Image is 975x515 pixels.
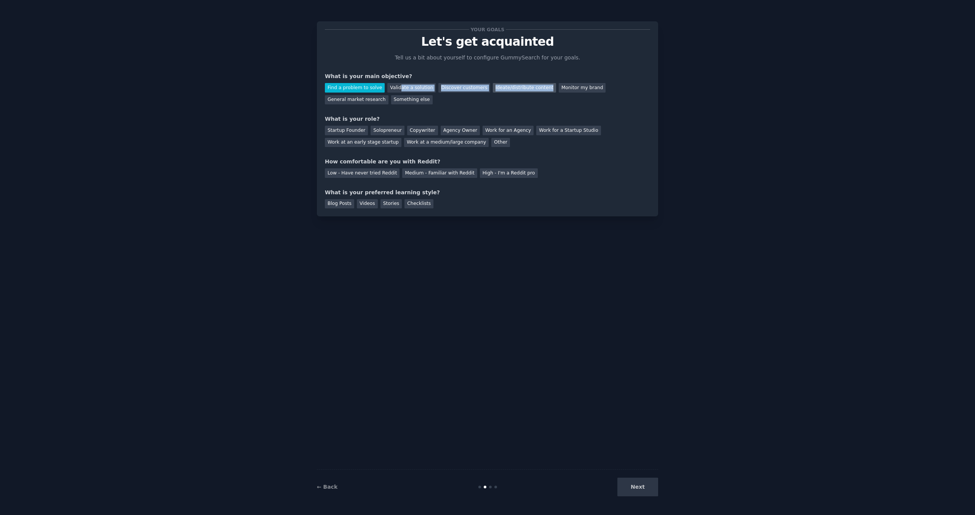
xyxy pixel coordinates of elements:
div: Other [491,138,510,147]
div: Something else [391,95,433,105]
div: Monitor my brand [559,83,606,93]
div: Work for a Startup Studio [536,126,601,135]
div: Work at an early stage startup [325,138,401,147]
p: Let's get acquainted [325,35,650,48]
p: Tell us a bit about yourself to configure GummySearch for your goals. [392,54,583,62]
div: Ideate/distribute content [493,83,556,93]
div: High - I'm a Reddit pro [480,168,538,178]
div: Checklists [404,199,433,209]
div: Discover customers [438,83,490,93]
div: Stories [380,199,402,209]
div: Find a problem to solve [325,83,385,93]
div: What is your preferred learning style? [325,189,650,197]
div: What is your main objective? [325,72,650,80]
div: Validate a solution [387,83,436,93]
div: Low - Have never tried Reddit [325,168,400,178]
div: Work for an Agency [483,126,534,135]
div: Agency Owner [441,126,480,135]
div: Videos [357,199,378,209]
div: General market research [325,95,388,105]
div: What is your role? [325,115,650,123]
div: Work at a medium/large company [404,138,489,147]
a: ← Back [317,484,337,490]
div: Solopreneur [371,126,404,135]
div: How comfortable are you with Reddit? [325,158,650,166]
div: Blog Posts [325,199,354,209]
div: Medium - Familiar with Reddit [402,168,477,178]
span: Your goals [469,26,506,34]
div: Copywriter [407,126,438,135]
div: Startup Founder [325,126,368,135]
